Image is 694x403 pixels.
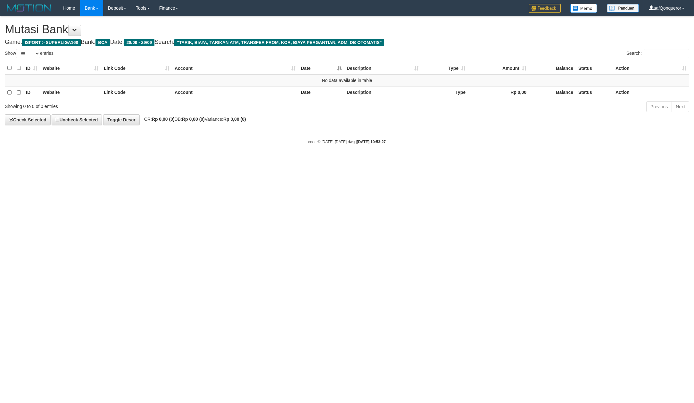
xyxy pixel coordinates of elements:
[172,62,298,74] th: Account: activate to sort column ascending
[344,62,421,74] th: Description: activate to sort column ascending
[421,62,468,74] th: Type: activate to sort column ascending
[468,86,529,99] th: Rp 0,00
[576,62,613,74] th: Status
[644,49,689,58] input: Search:
[308,140,386,144] small: code © [DATE]-[DATE] dwg |
[468,62,529,74] th: Amount: activate to sort column ascending
[103,114,140,125] a: Toggle Descr
[529,62,576,74] th: Balance
[174,39,384,46] span: "TARIK, BIAYA, TARIKAN ATM, TRANSFER FROM, KOR, BIAYA PERGANTIAN, ADM, DB OTOMATIS"
[5,101,285,110] div: Showing 0 to 0 of 0 entries
[101,62,172,74] th: Link Code: activate to sort column ascending
[5,74,689,86] td: No data available in table
[5,23,689,36] h1: Mutasi Bank
[223,117,246,122] strong: Rp 0,00 (0)
[23,86,40,99] th: ID
[570,4,597,13] img: Button%20Memo.svg
[344,86,421,99] th: Description
[298,62,344,74] th: Date: activate to sort column descending
[172,86,298,99] th: Account
[357,140,386,144] strong: [DATE] 10:53:27
[626,49,689,58] label: Search:
[101,86,172,99] th: Link Code
[152,117,175,122] strong: Rp 0,00 (0)
[5,49,54,58] label: Show entries
[421,86,468,99] th: Type
[124,39,155,46] span: 28/09 - 29/09
[23,62,40,74] th: ID: activate to sort column ascending
[141,117,246,122] span: CR: DB: Variance:
[5,39,689,45] h4: Game: Bank: Date: Search:
[22,39,81,46] span: ISPORT > SUPERLIGA168
[40,62,101,74] th: Website: activate to sort column ascending
[529,86,576,99] th: Balance
[16,49,40,58] select: Showentries
[5,3,54,13] img: MOTION_logo.png
[607,4,639,12] img: panduan.png
[182,117,205,122] strong: Rp 0,00 (0)
[40,86,101,99] th: Website
[646,101,672,112] a: Previous
[576,86,613,99] th: Status
[613,86,689,99] th: Action
[672,101,689,112] a: Next
[95,39,110,46] span: BCA
[529,4,561,13] img: Feedback.jpg
[5,114,51,125] a: Check Selected
[52,114,102,125] a: Uncheck Selected
[298,86,344,99] th: Date
[613,62,689,74] th: Action: activate to sort column ascending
